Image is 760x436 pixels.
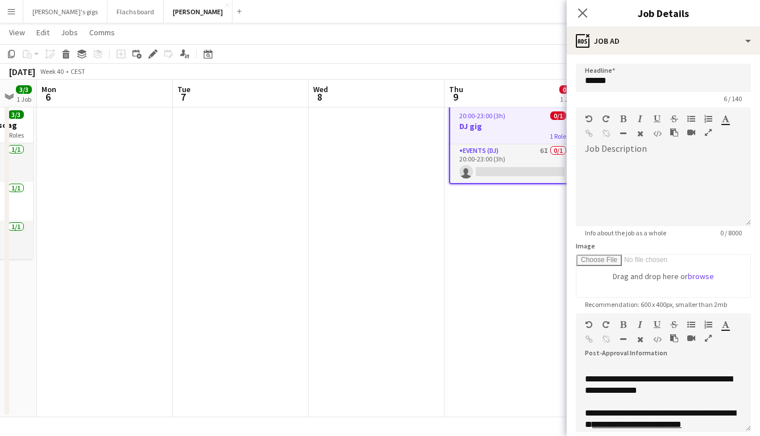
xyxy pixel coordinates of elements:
button: Unordered List [687,114,695,123]
span: Comms [89,27,115,38]
span: Wed [313,84,328,94]
div: Job Ad [567,27,760,55]
button: Bold [619,114,627,123]
a: Jobs [56,25,82,40]
button: Fullscreen [704,128,712,137]
span: Info about the job as a whole [576,229,675,237]
app-card-role: Events (DJ)6I0/120:00-23:00 (3h) [450,144,575,183]
div: 1 Job [16,95,31,103]
span: Tue [177,84,190,94]
button: Unordered List [687,320,695,329]
div: 1 Job [560,95,575,103]
button: HTML Code [653,335,661,344]
button: Italic [636,320,644,329]
span: Thu [449,84,463,94]
span: 20:00-23:00 (3h) [459,111,505,120]
span: Edit [36,27,49,38]
app-job-card: 20:00-23:00 (3h)0/1DJ gig1 RoleEvents (DJ)6I0/120:00-23:00 (3h) [449,103,576,184]
button: Redo [602,320,610,329]
button: Text Color [721,320,729,329]
div: CEST [70,67,85,76]
button: Flachs board [107,1,164,23]
span: View [9,27,25,38]
button: Ordered List [704,320,712,329]
button: Redo [602,114,610,123]
span: 0/1 [550,111,566,120]
button: Undo [585,114,593,123]
h3: Job Details [567,6,760,20]
button: Strikethrough [670,320,678,329]
span: 3 Roles [5,131,24,139]
span: Mon [41,84,56,94]
div: [DATE] [9,66,35,77]
button: Paste as plain text [670,128,678,137]
button: Underline [653,114,661,123]
button: Text Color [721,114,729,123]
button: Paste as plain text [670,334,678,343]
button: Underline [653,320,661,329]
span: 9 [447,90,463,103]
span: 6 [40,90,56,103]
a: Edit [32,25,54,40]
span: Recommendation: 600 x 400px, smaller than 2mb [576,300,736,309]
span: 0/1 [559,85,575,94]
button: Insert video [687,128,695,137]
button: Horizontal Line [619,335,627,344]
a: View [5,25,30,40]
button: [PERSON_NAME]'s gigs [23,1,107,23]
button: Insert video [687,334,695,343]
span: 1 Role [550,132,566,140]
button: Fullscreen [704,334,712,343]
button: [PERSON_NAME] [164,1,232,23]
span: Jobs [61,27,78,38]
button: Strikethrough [670,114,678,123]
button: HTML Code [653,129,661,138]
button: Clear Formatting [636,129,644,138]
button: Ordered List [704,114,712,123]
span: 3/3 [8,110,24,119]
span: 7 [176,90,190,103]
button: Clear Formatting [636,335,644,344]
span: 3/3 [16,85,32,94]
button: Horizontal Line [619,129,627,138]
h3: DJ gig [450,121,575,131]
span: 0 / 8000 [711,229,751,237]
button: Bold [619,320,627,329]
a: Comms [85,25,119,40]
span: Week 40 [38,67,66,76]
button: Undo [585,320,593,329]
span: 8 [312,90,328,103]
span: 6 / 140 [715,94,751,103]
button: Italic [636,114,644,123]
